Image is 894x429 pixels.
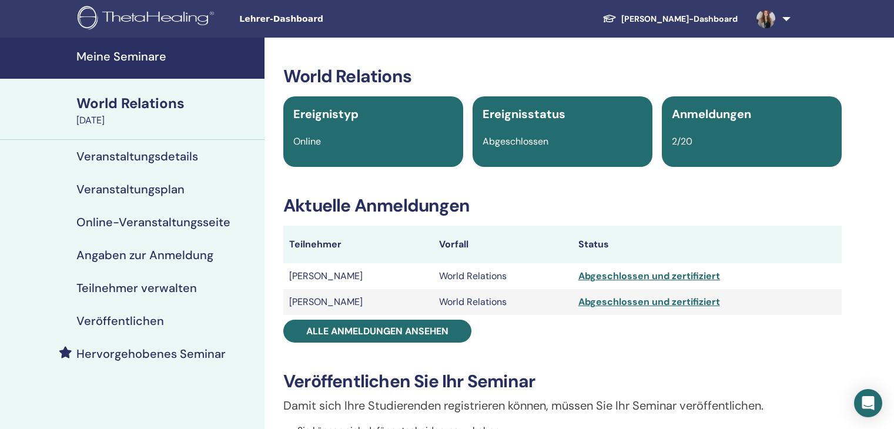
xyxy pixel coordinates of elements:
[433,226,572,263] th: Vorfall
[76,182,185,196] h4: Veranstaltungsplan
[433,289,572,315] td: World Relations
[76,113,257,128] div: [DATE]
[578,295,836,309] div: Abgeschlossen und zertifiziert
[76,49,257,63] h4: Meine Seminare
[293,106,359,122] span: Ereignistyp
[283,66,842,87] h3: World Relations
[602,14,617,24] img: graduation-cap-white.svg
[293,135,321,148] span: Online
[76,314,164,328] h4: Veröffentlichen
[593,8,747,30] a: [PERSON_NAME]-Dashboard
[756,9,775,28] img: default.jpg
[572,226,842,263] th: Status
[283,289,433,315] td: [PERSON_NAME]
[672,106,751,122] span: Anmeldungen
[283,371,842,392] h3: Veröffentlichen Sie Ihr Seminar
[69,93,264,128] a: World Relations[DATE]
[76,281,197,295] h4: Teilnehmer verwalten
[306,325,448,337] span: Alle Anmeldungen ansehen
[76,93,257,113] div: World Relations
[283,397,842,414] p: Damit sich Ihre Studierenden registrieren können, müssen Sie Ihr Seminar veröffentlichen.
[433,263,572,289] td: World Relations
[578,269,836,283] div: Abgeschlossen und zertifiziert
[76,347,226,361] h4: Hervorgehobenes Seminar
[78,6,218,32] img: logo.png
[283,263,433,289] td: [PERSON_NAME]
[76,215,230,229] h4: Online-Veranstaltungsseite
[76,149,198,163] h4: Veranstaltungsdetails
[283,320,471,343] a: Alle Anmeldungen ansehen
[239,13,416,25] span: Lehrer-Dashboard
[283,195,842,216] h3: Aktuelle Anmeldungen
[672,135,692,148] span: 2/20
[854,389,882,417] div: Open Intercom Messenger
[483,135,548,148] span: Abgeschlossen
[483,106,565,122] span: Ereignisstatus
[76,248,213,262] h4: Angaben zur Anmeldung
[283,226,433,263] th: Teilnehmer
